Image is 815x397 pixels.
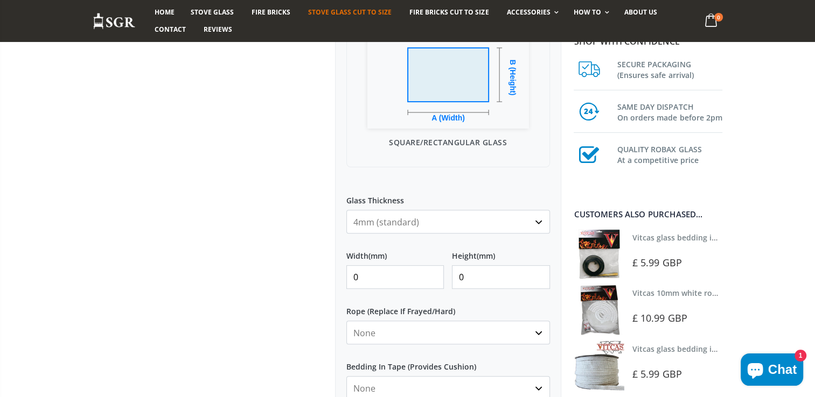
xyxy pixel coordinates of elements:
a: Reviews [196,21,240,38]
label: Glass Thickness [346,186,550,205]
span: About us [624,8,657,17]
label: Rope (Replace If Frayed/Hard) [346,297,550,316]
img: Vitcas stove glass bedding in tape [574,341,624,391]
a: Fire Bricks Cut To Size [401,4,497,21]
span: £ 10.99 GBP [632,311,687,324]
span: Stove Glass [191,8,234,17]
span: (mm) [477,251,495,261]
h3: QUALITY ROBAX GLASS At a competitive price [617,142,722,166]
a: About us [616,4,665,21]
a: Contact [147,21,194,38]
span: Stove Glass Cut To Size [308,8,392,17]
label: Height [452,242,550,261]
h3: SECURE PACKAGING (Ensures safe arrival) [617,57,722,81]
span: Home [155,8,175,17]
a: Stove Glass [183,4,242,21]
h3: SAME DAY DISPATCH On orders made before 2pm [617,100,722,123]
span: Fire Bricks [252,8,290,17]
span: Contact [155,25,186,34]
img: Stove Glass Replacement [93,12,136,30]
a: Stove Glass Cut To Size [300,4,400,21]
span: £ 5.99 GBP [632,367,682,380]
img: Vitcas white rope, glue and gloves kit 10mm [574,285,624,335]
a: Accessories [498,4,563,21]
img: Vitcas stove glass bedding in tape [574,229,624,279]
span: £ 5.99 GBP [632,256,682,269]
p: Square/Rectangular Glass [358,137,539,148]
span: 0 [714,13,723,22]
inbox-online-store-chat: Shopify online store chat [737,353,806,388]
a: 0 [700,11,722,32]
div: Customers also purchased... [574,210,722,218]
img: Square/Rectangular Glass [367,21,529,129]
span: Fire Bricks Cut To Size [409,8,489,17]
label: Width [346,242,444,261]
a: How To [566,4,615,21]
span: Accessories [506,8,550,17]
label: Bedding In Tape (Provides Cushion) [346,352,550,372]
a: Home [147,4,183,21]
span: How To [574,8,601,17]
a: Fire Bricks [243,4,298,21]
span: (mm) [368,251,387,261]
span: Reviews [204,25,232,34]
